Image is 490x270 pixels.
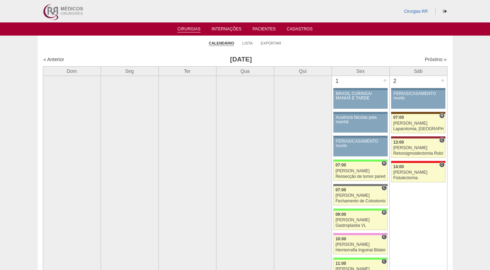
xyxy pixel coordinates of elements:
[393,121,443,126] div: [PERSON_NAME]
[333,235,387,254] a: C 10:00 [PERSON_NAME] Herniorrafia Inguinal Bilateral
[216,66,274,76] th: Qua
[389,66,447,76] th: Sáb
[333,186,387,205] a: C 07:00 [PERSON_NAME] Fechamento de Colostomia ou Enterostomia
[381,161,387,166] span: Hospital
[242,41,253,46] a: Lista
[381,234,387,240] span: Consultório
[391,90,445,109] a: FÉRIAS/CASAMENTO murilo
[393,140,404,145] span: 13:00
[209,41,234,46] a: Calendário
[391,138,445,158] a: C 13:00 [PERSON_NAME] Retossigmoidectomia Robótica
[335,169,386,173] div: [PERSON_NAME]
[381,185,387,191] span: Consultório
[261,41,281,46] a: Exportar
[381,259,387,264] span: Consultório
[381,210,387,215] span: Hospital
[336,139,385,148] div: FÉRIAS/CASAMENTO murilo
[393,146,443,150] div: [PERSON_NAME]
[333,211,387,230] a: H 09:00 [PERSON_NAME] Gastroplastia VL
[177,27,201,32] a: Cirurgias
[252,27,276,33] a: Pacientes
[212,27,242,33] a: Internações
[332,76,343,86] div: 1
[391,136,445,138] div: Key: Sírio Libanês
[440,76,446,85] div: +
[333,136,387,138] div: Key: Aviso
[333,138,387,156] a: FÉRIAS/CASAMENTO murilo
[140,55,342,65] h3: [DATE]
[390,76,400,86] div: 2
[336,115,385,124] div: Ausência Nicolas pela manhã
[333,233,387,235] div: Key: Albert Einstein
[394,91,443,100] div: FÉRIAS/CASAMENTO murilo
[443,9,447,13] i: Sair
[393,176,443,180] div: Fistulectomia
[287,27,313,33] a: Cadastros
[43,66,101,76] th: Dom
[335,174,386,179] div: Ressecção de tumor parede abdominal pélvica
[391,114,445,133] a: H 07:00 [PERSON_NAME] Laparotomia, [GEOGRAPHIC_DATA], Drenagem, Bridas
[391,161,445,163] div: Key: Assunção
[391,112,445,114] div: Key: Santa Joana
[335,261,346,266] span: 11:00
[393,164,404,169] span: 14:00
[158,66,216,76] th: Ter
[335,242,386,247] div: [PERSON_NAME]
[44,57,64,62] a: « Anterior
[391,88,445,90] div: Key: Aviso
[274,66,332,76] th: Qui
[335,163,346,167] span: 07:00
[393,151,443,156] div: Retossigmoidectomia Robótica
[333,90,387,109] a: BRASIL CURINGA/ MANHÃ E TARDE
[335,193,386,198] div: [PERSON_NAME]
[335,218,386,222] div: [PERSON_NAME]
[404,9,428,14] a: Cirurgias RR
[333,162,387,181] a: H 07:00 [PERSON_NAME] Ressecção de tumor parede abdominal pélvica
[382,76,388,85] div: +
[335,237,346,241] span: 10:00
[335,223,386,228] div: Gastroplastia VL
[333,258,387,260] div: Key: Brasil
[335,187,346,192] span: 07:00
[335,212,346,217] span: 09:00
[391,163,445,182] a: C 14:00 [PERSON_NAME] Fistulectomia
[439,137,444,143] span: Consultório
[439,162,444,167] span: Consultório
[335,248,386,252] div: Herniorrafia Inguinal Bilateral
[393,115,404,120] span: 07:00
[333,114,387,133] a: Ausência Nicolas pela manhã
[335,199,386,203] div: Fechamento de Colostomia ou Enterostomia
[439,113,444,118] span: Hospital
[333,88,387,90] div: Key: Aviso
[333,209,387,211] div: Key: Brasil
[393,127,443,131] div: Laparotomia, [GEOGRAPHIC_DATA], Drenagem, Bridas
[425,57,446,62] a: Próximo »
[332,66,389,76] th: Sex
[333,112,387,114] div: Key: Aviso
[101,66,158,76] th: Seg
[333,184,387,186] div: Key: Santa Catarina
[336,91,385,100] div: BRASIL CURINGA/ MANHÃ E TARDE
[333,160,387,162] div: Key: Brasil
[393,170,443,175] div: [PERSON_NAME]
